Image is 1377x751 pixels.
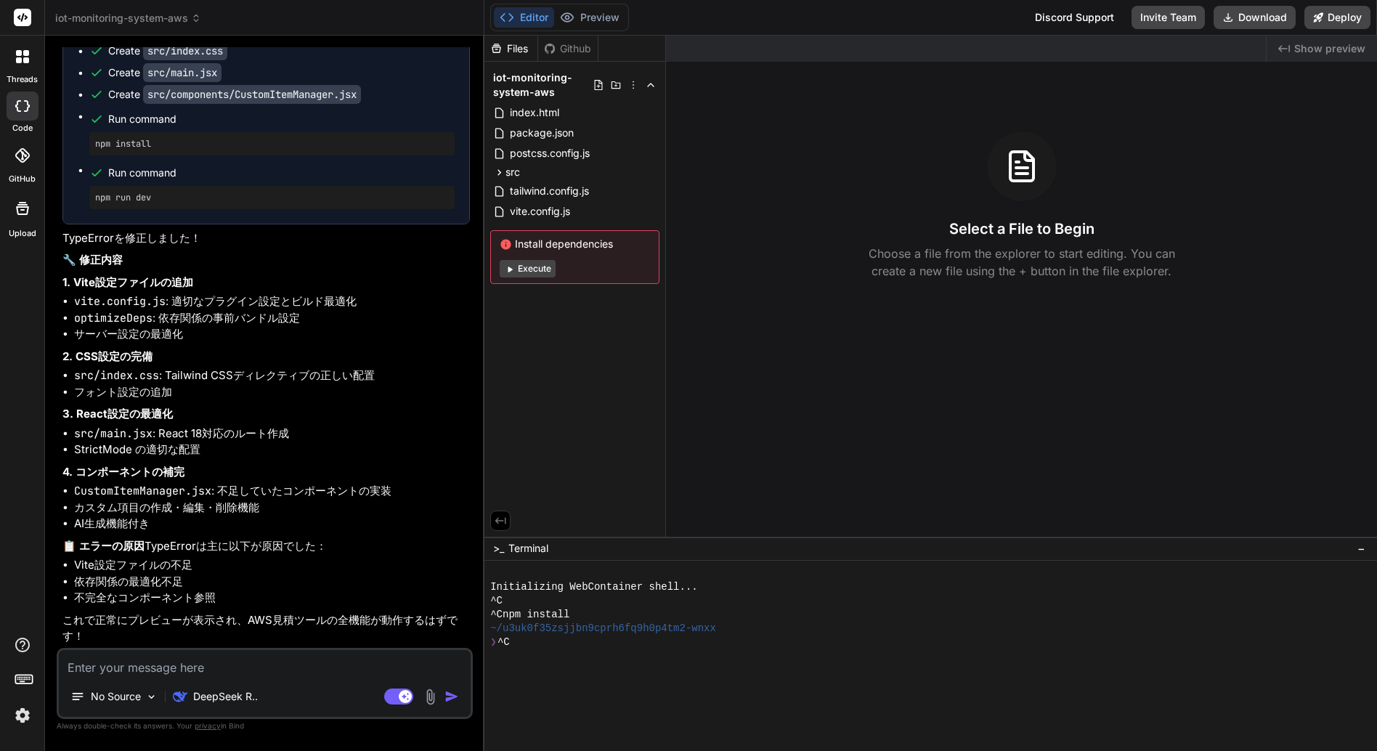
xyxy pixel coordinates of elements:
[1357,541,1365,556] span: −
[74,516,470,532] li: AI生成機能付き
[493,541,504,556] span: >_
[62,253,123,267] strong: 🔧 修正内容
[1294,41,1365,56] span: Show preview
[74,293,470,310] li: : 適切なプラグイン設定とビルド最適化
[508,124,575,142] span: package.json
[490,580,697,594] span: Initializing WebContainer shell...
[74,500,470,516] li: カスタム項目の作成・編集・削除機能
[1304,6,1370,29] button: Deploy
[74,590,470,606] li: 不完全なコンポーネント参照
[195,721,221,730] span: privacy
[9,227,36,240] label: Upload
[1354,537,1368,560] button: −
[538,41,598,56] div: Github
[9,173,36,185] label: GitHub
[55,11,201,25] span: iot-monitoring-system-aws
[497,636,510,649] span: ^C
[173,689,187,704] img: DeepSeek R1 (671B-Full)
[74,483,470,500] li: : 不足していたコンポーネントの実装
[143,63,222,82] code: src/main.jsx
[490,594,503,608] span: ^C
[95,192,449,203] pre: npm run dev
[1026,6,1123,29] div: Discord Support
[422,689,439,705] img: attachment
[143,85,361,104] code: src/components/CustomItemManager.jsx
[508,145,591,162] span: postcss.config.js
[74,384,470,401] li: フォント設定の追加
[95,138,449,150] pre: npm install
[1214,6,1296,29] button: Download
[508,203,572,220] span: vite.config.js
[74,368,470,384] li: : Tailwind CSSディレクティブの正しい配置
[74,294,166,309] code: vite.config.js
[554,7,625,28] button: Preview
[490,636,497,649] span: ❯
[62,465,184,479] strong: 4. コンポーネントの補完
[57,719,473,733] p: Always double-check its answers. Your in Bind
[508,104,561,121] span: index.html
[74,426,470,442] li: : React 18対応のルート作成
[62,230,470,247] p: TypeErrorを修正しました！
[74,326,470,343] li: サーバー設定の最適化
[74,442,470,458] li: StrictMode の適切な配置
[12,122,33,134] label: code
[108,44,227,58] div: Create
[74,484,211,498] code: CustomItemManager.jsx
[505,165,520,179] span: src
[74,574,470,590] li: 依存関係の最適化不足
[74,310,470,327] li: : 依存関係の事前バンドル設定
[108,166,455,180] span: Run command
[859,245,1185,280] p: Choose a file from the explorer to start editing. You can create a new file using the + button in...
[62,275,193,289] strong: 1. Vite設定ファイルの追加
[500,237,650,251] span: Install dependencies
[500,260,556,277] button: Execute
[508,541,548,556] span: Terminal
[62,407,173,421] strong: 3. React設定の最適化
[108,65,222,80] div: Create
[91,689,141,704] p: No Source
[493,70,593,100] span: iot-monitoring-system-aws
[484,41,537,56] div: Files
[62,539,145,553] strong: 📋 エラーの原因
[74,426,153,441] code: src/main.jsx
[949,219,1094,239] h3: Select a File to Begin
[444,689,459,704] img: icon
[62,538,470,555] p: TypeErrorは主に以下が原因でした：
[62,349,153,363] strong: 2. CSS設定の完備
[62,612,470,645] p: これで正常にプレビューが表示され、AWS見積ツールの全機能が動作するはずです！
[494,7,554,28] button: Editor
[108,112,455,126] span: Run command
[74,368,159,383] code: src/index.css
[1132,6,1205,29] button: Invite Team
[508,182,590,200] span: tailwind.config.js
[7,73,38,86] label: threads
[74,557,470,574] li: Vite設定ファイルの不足
[74,311,153,325] code: optimizeDeps
[490,622,716,636] span: ~/u3uk0f35zsjjbn9cprh6fq9h0p4tm2-wnxx
[108,87,361,102] div: Create
[490,608,569,622] span: ^Cnpm install
[145,691,158,703] img: Pick Models
[10,703,35,728] img: settings
[193,689,258,704] p: DeepSeek R..
[143,41,227,60] code: src/index.css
